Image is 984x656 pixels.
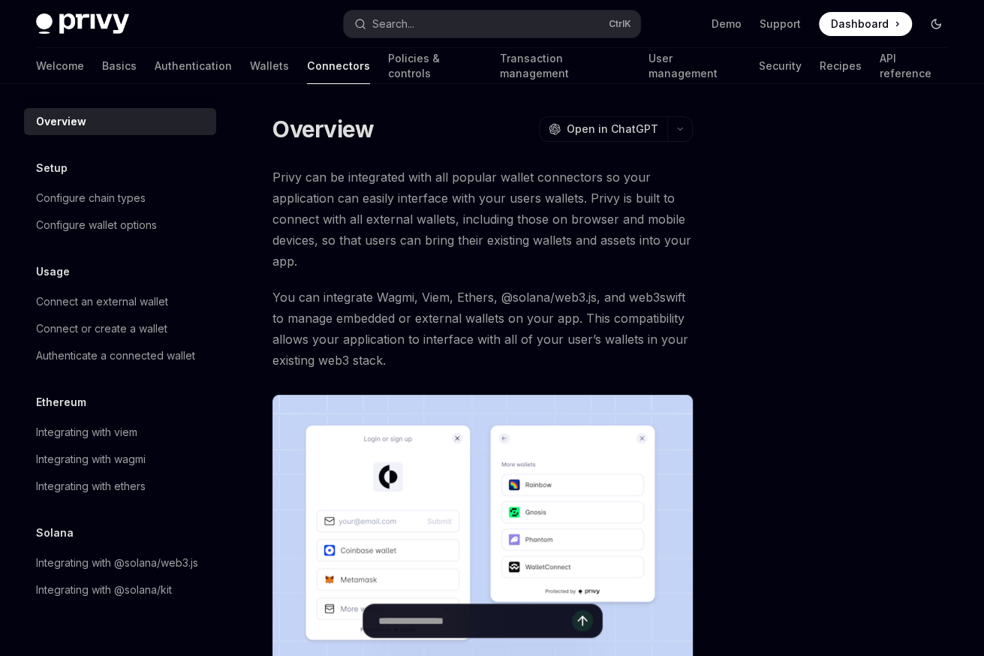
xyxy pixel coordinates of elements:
[36,347,195,365] div: Authenticate a connected wallet
[760,17,801,32] a: Support
[272,287,693,371] span: You can integrate Wagmi, Viem, Ethers, @solana/web3.js, and web3swift to manage embedded or exter...
[24,576,216,603] a: Integrating with @solana/kit
[831,17,889,32] span: Dashboard
[880,48,948,84] a: API reference
[155,48,232,84] a: Authentication
[36,48,84,84] a: Welcome
[36,450,146,468] div: Integrating with wagmi
[712,17,742,32] a: Demo
[36,477,146,495] div: Integrating with ethers
[609,18,631,30] span: Ctrl K
[36,159,68,177] h5: Setup
[36,293,168,311] div: Connect an external wallet
[36,113,86,131] div: Overview
[759,48,802,84] a: Security
[819,12,912,36] a: Dashboard
[567,122,658,137] span: Open in ChatGPT
[36,216,157,234] div: Configure wallet options
[820,48,862,84] a: Recipes
[24,473,216,500] a: Integrating with ethers
[272,116,374,143] h1: Overview
[36,524,74,542] h5: Solana
[36,263,70,281] h5: Usage
[24,288,216,315] a: Connect an external wallet
[24,342,216,369] a: Authenticate a connected wallet
[36,554,198,572] div: Integrating with @solana/web3.js
[250,48,289,84] a: Wallets
[102,48,137,84] a: Basics
[648,48,740,84] a: User management
[36,14,129,35] img: dark logo
[272,167,693,272] span: Privy can be integrated with all popular wallet connectors so your application can easily interfa...
[344,11,639,38] button: Search...CtrlK
[307,48,370,84] a: Connectors
[24,185,216,212] a: Configure chain types
[500,48,630,84] a: Transaction management
[24,315,216,342] a: Connect or create a wallet
[24,212,216,239] a: Configure wallet options
[24,446,216,473] a: Integrating with wagmi
[539,116,667,142] button: Open in ChatGPT
[36,320,167,338] div: Connect or create a wallet
[24,549,216,576] a: Integrating with @solana/web3.js
[372,15,414,33] div: Search...
[24,419,216,446] a: Integrating with viem
[388,48,482,84] a: Policies & controls
[572,610,593,631] button: Send message
[36,393,86,411] h5: Ethereum
[36,189,146,207] div: Configure chain types
[24,108,216,135] a: Overview
[36,423,137,441] div: Integrating with viem
[36,581,172,599] div: Integrating with @solana/kit
[924,12,948,36] button: Toggle dark mode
